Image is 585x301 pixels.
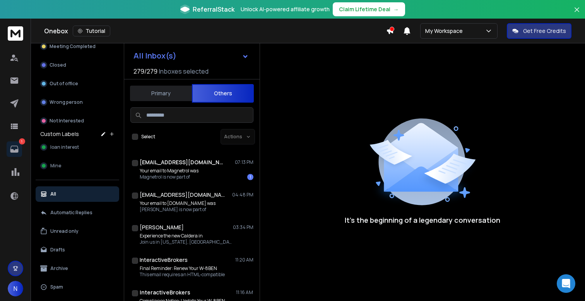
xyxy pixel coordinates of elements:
[140,265,225,272] p: Final Reminder: Renew Your W-8BEN
[247,174,253,180] div: 1
[36,261,119,276] button: Archive
[140,158,225,166] h1: [EMAIL_ADDRESS][DOMAIN_NAME]
[193,5,234,14] span: ReferralStack
[192,84,254,103] button: Others
[127,48,255,64] button: All Inbox(s)
[50,247,65,253] p: Drafts
[36,76,119,91] button: Out of office
[140,200,216,206] p: Your email to [DOMAIN_NAME] was
[140,272,225,278] p: This email requires an HTML-compatible
[36,57,119,73] button: Closed
[333,2,405,16] button: Claim Lifetime Deal→
[36,139,119,155] button: loan interest
[241,5,330,13] p: Unlock AI-powered affiliate growth
[233,224,253,230] p: 03:34 PM
[73,26,110,36] button: Tutorial
[36,279,119,295] button: Spam
[50,163,61,169] span: Mine
[44,26,386,36] div: Onebox
[235,159,253,165] p: 07:13 PM
[50,191,56,197] p: All
[140,233,233,239] p: Experience the new Caldera in
[50,284,63,290] p: Spam
[140,174,198,180] p: Magnetrol is now part of
[36,242,119,258] button: Drafts
[557,274,575,293] div: Open Intercom Messenger
[523,27,566,35] p: Get Free Credits
[507,23,571,39] button: Get Free Credits
[133,52,176,60] h1: All Inbox(s)
[50,81,78,87] p: Out of office
[50,228,79,234] p: Unread only
[50,265,68,272] p: Archive
[393,5,399,13] span: →
[36,224,119,239] button: Unread only
[140,206,216,213] p: [PERSON_NAME] is now part of
[8,281,23,296] button: N
[140,289,190,296] h1: InteractiveBrokers
[141,134,155,140] label: Select
[345,215,500,225] p: It’s the beginning of a legendary conversation
[236,289,253,296] p: 11:16 AM
[425,27,466,35] p: My Workspace
[50,62,66,68] p: Closed
[36,113,119,129] button: Not Interested
[36,205,119,220] button: Automatic Replies
[50,118,84,124] p: Not Interested
[7,141,22,157] a: 1
[572,5,582,23] button: Close banner
[50,99,83,105] p: Wrong person
[36,158,119,174] button: Mine
[159,67,209,76] h3: Inboxes selected
[36,186,119,202] button: All
[140,224,184,231] h1: [PERSON_NAME]
[140,239,233,245] p: Join us in [US_STATE], [GEOGRAPHIC_DATA]
[140,168,198,174] p: Your email to Magnetrol was
[19,138,25,144] p: 1
[40,130,79,138] h3: Custom Labels
[50,210,92,216] p: Automatic Replies
[36,95,119,110] button: Wrong person
[140,256,188,264] h1: InteractiveBrokers
[50,144,79,150] span: loan interest
[235,257,253,263] p: 11:20 AM
[140,191,225,199] h1: [EMAIL_ADDRESS][DOMAIN_NAME]
[36,39,119,54] button: Meeting Completed
[232,192,253,198] p: 04:48 PM
[133,67,157,76] span: 279 / 279
[130,85,192,102] button: Primary
[50,43,96,50] p: Meeting Completed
